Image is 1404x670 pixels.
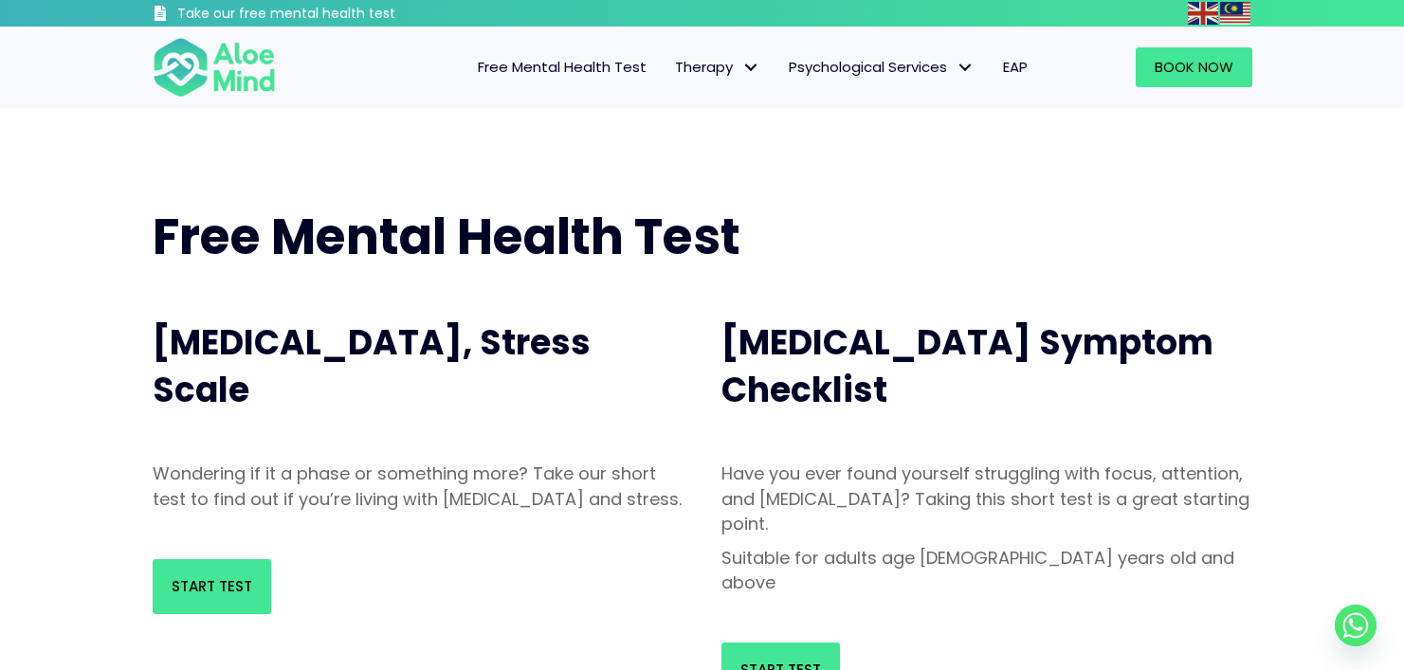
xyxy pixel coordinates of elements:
[153,202,740,271] span: Free Mental Health Test
[738,54,765,81] span: Therapy: submenu
[1335,605,1377,646] a: Whatsapp
[177,5,497,24] h3: Take our free mental health test
[478,57,647,77] span: Free Mental Health Test
[1188,2,1218,25] img: en
[1136,47,1252,87] a: Book Now
[1220,2,1250,25] img: ms
[989,47,1042,87] a: EAP
[1188,2,1220,24] a: English
[1003,57,1028,77] span: EAP
[675,57,760,77] span: Therapy
[789,57,975,77] span: Psychological Services
[153,462,684,511] p: Wondering if it a phase or something more? Take our short test to find out if you’re living with ...
[721,318,1213,414] span: [MEDICAL_DATA] Symptom Checklist
[721,546,1252,595] p: Suitable for adults age [DEMOGRAPHIC_DATA] years old and above
[153,559,271,614] a: Start Test
[775,47,989,87] a: Psychological ServicesPsychological Services: submenu
[153,5,497,27] a: Take our free mental health test
[952,54,979,81] span: Psychological Services: submenu
[153,318,591,414] span: [MEDICAL_DATA], Stress Scale
[153,36,276,99] img: Aloe mind Logo
[172,576,252,596] span: Start Test
[661,47,775,87] a: TherapyTherapy: submenu
[464,47,661,87] a: Free Mental Health Test
[1155,57,1233,77] span: Book Now
[1220,2,1252,24] a: Malay
[721,462,1252,535] p: Have you ever found yourself struggling with focus, attention, and [MEDICAL_DATA]? Taking this sh...
[301,47,1042,87] nav: Menu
